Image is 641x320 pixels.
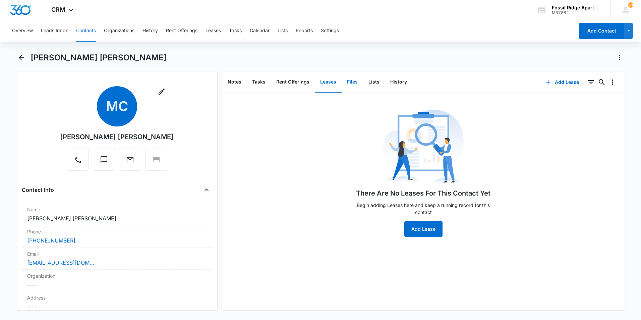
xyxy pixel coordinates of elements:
button: Add Lease [539,74,586,90]
button: Overflow Menu [607,77,618,88]
button: Contacts [76,20,96,42]
button: History [385,72,412,93]
label: Address [27,294,207,301]
div: Organization--- [22,270,212,291]
button: Leads Inbox [41,20,68,42]
a: Email [119,159,141,165]
button: Actions [614,52,625,63]
button: Text [93,149,115,171]
a: [EMAIL_ADDRESS][DOMAIN_NAME] [27,259,94,267]
div: account name [552,5,601,10]
button: Rent Offerings [166,20,197,42]
a: [PHONE_NUMBER] [27,236,75,245]
button: Leases [315,72,342,93]
button: Leases [206,20,221,42]
button: Filters [586,77,596,88]
button: Overview [12,20,33,42]
button: Rent Offerings [271,72,315,93]
button: Notes [222,72,247,93]
button: Organizations [104,20,134,42]
button: Calendar [250,20,270,42]
dd: --- [27,281,207,289]
dd: --- [27,303,207,311]
button: Reports [296,20,313,42]
span: 20 [628,2,633,8]
button: Tasks [247,72,271,93]
button: Add Contact [579,23,624,39]
dd: [PERSON_NAME] [PERSON_NAME] [27,214,207,222]
h1: There Are No Leases For This Contact Yet [356,188,490,198]
button: Call [67,149,89,171]
div: account id [552,10,601,15]
button: Back [16,52,26,63]
button: Email [119,149,141,171]
label: Email [27,250,207,257]
button: Lists [278,20,288,42]
button: Tasks [229,20,242,42]
div: notifications count [628,2,633,8]
h1: [PERSON_NAME] [PERSON_NAME] [31,53,167,63]
button: Settings [321,20,339,42]
button: Add Lease [404,221,443,237]
div: Address--- [22,291,212,314]
button: History [142,20,158,42]
h4: Contact Info [22,186,54,194]
button: Files [342,72,363,93]
button: Lists [363,72,385,93]
label: Name [27,206,207,213]
label: Phone [27,228,207,235]
a: Text [93,159,115,165]
div: [PERSON_NAME] [PERSON_NAME] [60,132,174,142]
label: Organization [27,272,207,279]
span: MC [97,86,137,126]
span: CRM [51,6,65,13]
img: No Data [383,108,464,188]
div: Name[PERSON_NAME] [PERSON_NAME] [22,203,212,225]
p: Begin adding Leases here and keep a running record for this contact [353,202,494,216]
button: Search... [596,77,607,88]
a: Call [67,159,89,165]
div: Phone[PHONE_NUMBER] [22,225,212,248]
button: Close [201,184,212,195]
div: Email[EMAIL_ADDRESS][DOMAIN_NAME] [22,248,212,270]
